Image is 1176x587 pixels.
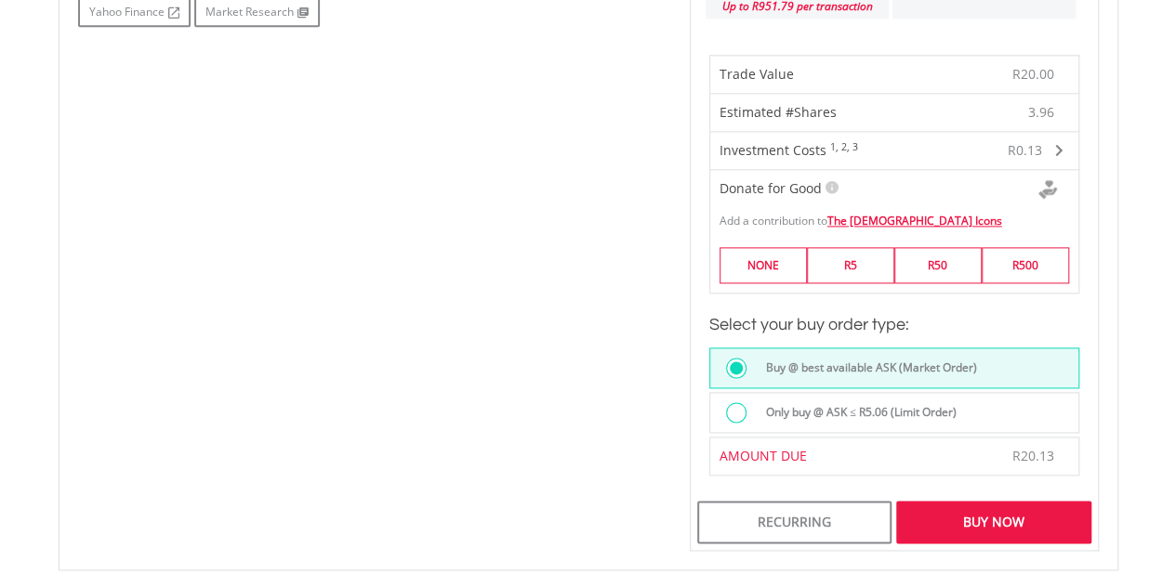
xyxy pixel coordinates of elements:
[755,402,957,423] label: Only buy @ ASK ≤ R5.06 (Limit Order)
[720,447,807,464] span: AMOUNT DUE
[709,312,1079,338] h3: Select your buy order type:
[1038,180,1057,199] img: Donte For Good
[830,140,858,153] sup: 1, 2, 3
[755,358,977,378] label: Buy @ best available ASK (Market Order)
[720,65,794,83] span: Trade Value
[807,247,894,283] label: R5
[720,247,807,283] label: NONE
[697,501,892,543] div: Recurring
[982,247,1069,283] label: R500
[896,501,1090,543] div: Buy Now
[827,213,1002,228] a: The [DEMOGRAPHIC_DATA] Icons
[720,141,826,159] span: Investment Costs
[1028,103,1054,122] span: 3.96
[720,103,837,121] span: Estimated #Shares
[1012,65,1054,83] span: R20.00
[894,247,982,283] label: R50
[1008,141,1042,159] span: R0.13
[710,203,1078,228] div: Add a contribution to
[720,179,822,197] span: Donate for Good
[1012,447,1054,464] span: R20.13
